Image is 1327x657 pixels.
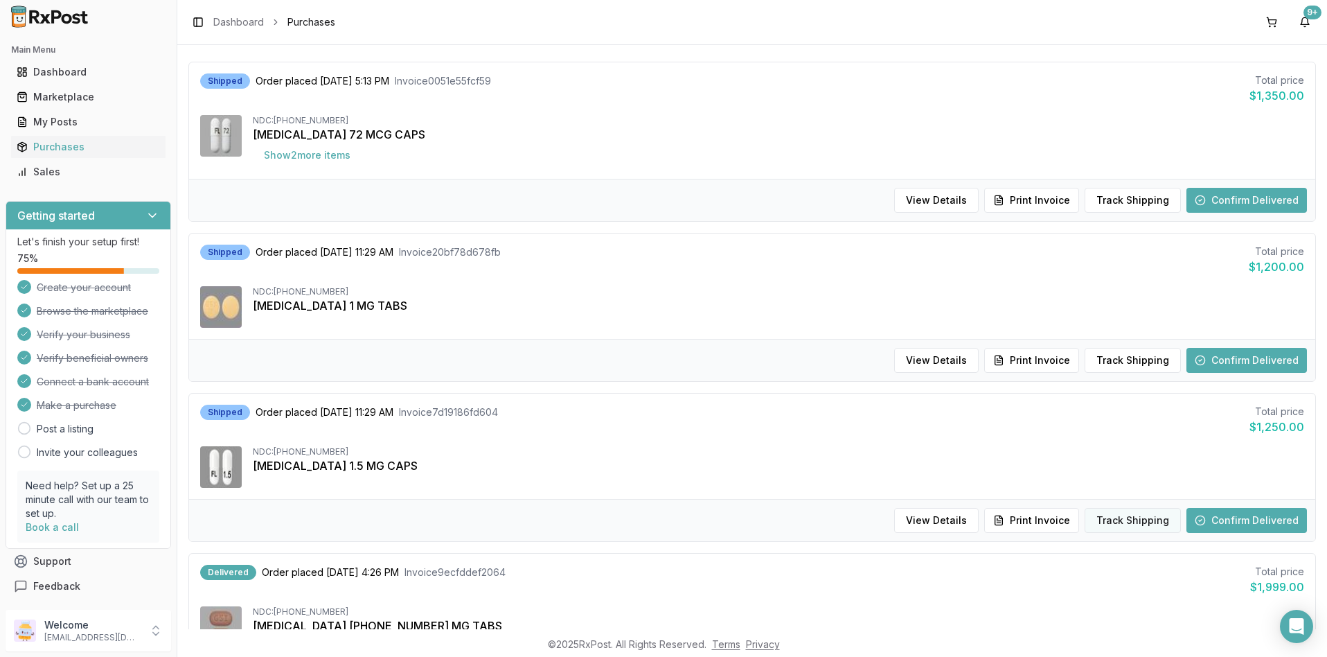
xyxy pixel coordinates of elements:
[37,328,130,342] span: Verify your business
[894,348,979,373] button: View Details
[256,74,389,88] span: Order placed [DATE] 5:13 PM
[200,245,250,260] div: Shipped
[37,446,138,459] a: Invite your colleagues
[14,620,36,642] img: User avatar
[1085,508,1181,533] button: Track Shipping
[1085,188,1181,213] button: Track Shipping
[11,44,166,55] h2: Main Menu
[712,638,740,650] a: Terms
[26,521,79,533] a: Book a call
[44,618,141,632] p: Welcome
[17,140,160,154] div: Purchases
[200,115,242,157] img: Linzess 72 MCG CAPS
[17,115,160,129] div: My Posts
[1280,610,1313,643] div: Open Intercom Messenger
[17,207,95,224] h3: Getting started
[200,565,256,580] div: Delivered
[17,65,160,79] div: Dashboard
[984,348,1079,373] button: Print Invoice
[11,85,166,109] a: Marketplace
[399,245,501,259] span: Invoice 20bf78d678fb
[256,245,393,259] span: Order placed [DATE] 11:29 AM
[6,61,171,83] button: Dashboard
[200,606,242,648] img: Biktarvy 50-200-25 MG TABS
[984,508,1079,533] button: Print Invoice
[1250,579,1304,595] div: $1,999.00
[262,566,399,579] span: Order placed [DATE] 4:26 PM
[404,566,506,579] span: Invoice 9ecfddef2064
[253,617,1304,634] div: [MEDICAL_DATA] [PHONE_NUMBER] MG TABS
[200,405,250,420] div: Shipped
[395,74,491,88] span: Invoice 0051e55fcf59
[287,15,335,29] span: Purchases
[213,15,264,29] a: Dashboard
[746,638,780,650] a: Privacy
[1249,419,1304,435] div: $1,250.00
[33,579,80,593] span: Feedback
[6,549,171,574] button: Support
[399,405,498,419] span: Invoice 7d19186fd604
[11,60,166,85] a: Dashboard
[1186,348,1307,373] button: Confirm Delivered
[1085,348,1181,373] button: Track Shipping
[17,235,159,249] p: Let's finish your setup first!
[253,457,1304,474] div: [MEDICAL_DATA] 1.5 MG CAPS
[37,281,131,295] span: Create your account
[894,508,979,533] button: View Details
[1186,508,1307,533] button: Confirm Delivered
[6,574,171,599] button: Feedback
[1249,259,1304,275] div: $1,200.00
[11,159,166,184] a: Sales
[1249,73,1304,87] div: Total price
[253,297,1304,314] div: [MEDICAL_DATA] 1 MG TABS
[26,479,151,520] p: Need help? Set up a 25 minute call with our team to set up.
[6,136,171,158] button: Purchases
[37,398,116,412] span: Make a purchase
[200,286,242,328] img: Rexulti 1 MG TABS
[11,134,166,159] a: Purchases
[253,286,1304,297] div: NDC: [PHONE_NUMBER]
[253,606,1304,617] div: NDC: [PHONE_NUMBER]
[253,126,1304,143] div: [MEDICAL_DATA] 72 MCG CAPS
[6,86,171,108] button: Marketplace
[1249,245,1304,259] div: Total price
[37,304,148,318] span: Browse the marketplace
[200,446,242,488] img: Vraylar 1.5 MG CAPS
[984,188,1079,213] button: Print Invoice
[17,252,38,265] span: 75 %
[200,73,250,89] div: Shipped
[37,351,148,365] span: Verify beneficial owners
[37,375,149,389] span: Connect a bank account
[17,90,160,104] div: Marketplace
[6,6,94,28] img: RxPost Logo
[17,165,160,179] div: Sales
[1294,11,1316,33] button: 9+
[253,143,362,168] button: Show2more items
[1250,565,1304,579] div: Total price
[1186,188,1307,213] button: Confirm Delivered
[37,422,93,436] a: Post a listing
[1303,6,1321,19] div: 9+
[6,111,171,133] button: My Posts
[256,405,393,419] span: Order placed [DATE] 11:29 AM
[11,109,166,134] a: My Posts
[1249,405,1304,419] div: Total price
[253,446,1304,457] div: NDC: [PHONE_NUMBER]
[44,632,141,643] p: [EMAIL_ADDRESS][DOMAIN_NAME]
[894,188,979,213] button: View Details
[253,115,1304,126] div: NDC: [PHONE_NUMBER]
[213,15,335,29] nav: breadcrumb
[1249,87,1304,104] div: $1,350.00
[6,161,171,183] button: Sales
